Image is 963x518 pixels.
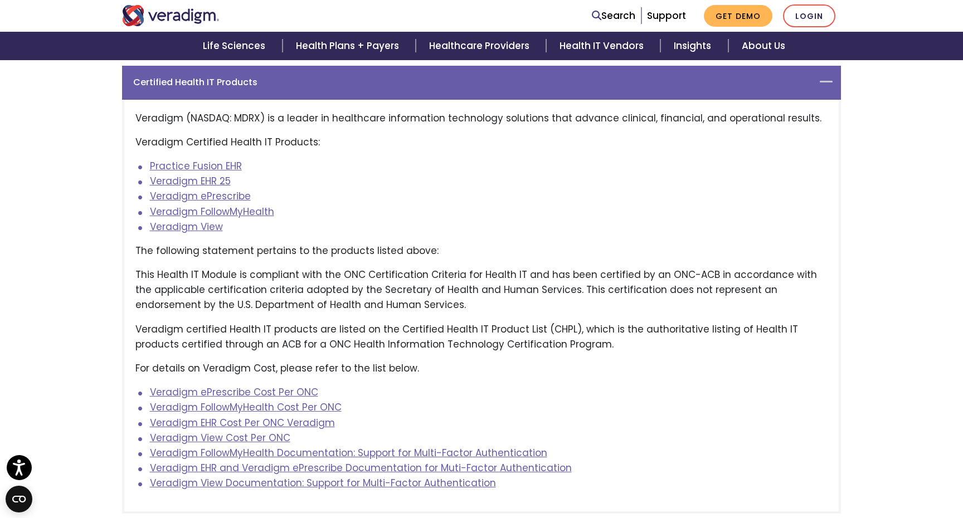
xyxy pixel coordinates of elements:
p: Veradigm Certified Health IT Products: [135,135,828,150]
a: Veradigm EHR Cost Per ONC Veradigm [150,416,335,429]
a: Support [647,9,686,22]
a: Veradigm EHR and Veradigm ePrescribe Documentation for Muti-Factor Authentication [150,461,572,475]
a: Veradigm FollowMyHealth Cost Per ONC [150,400,342,414]
a: Login [783,4,835,27]
button: Open CMP widget [6,486,32,512]
a: Search [592,8,635,23]
p: Veradigm certified Health IT products are listed on the Certified Health IT Product List (CHPL), ... [135,322,828,352]
a: Veradigm EHR 25 [150,174,231,188]
a: Veradigm ePrescribe Cost Per ONC [150,385,318,399]
a: Veradigm View [150,220,223,233]
a: Veradigm View Cost Per ONC [150,431,290,444]
p: The following statement pertains to the products listed above: [135,243,828,258]
a: Get Demo [704,5,772,27]
a: Practice Fusion EHR [150,159,242,173]
a: Life Sciences [189,32,282,60]
a: Healthcare Providers [416,32,546,60]
a: Veradigm FollowMyHealth [150,205,274,218]
h6: Certified Health IT Products [133,77,813,87]
a: About Us [728,32,799,60]
a: Veradigm View Documentation: Support for Multi-Factor Authentication [150,476,496,490]
p: Veradigm (NASDAQ: MDRX) is a leader in healthcare information technology solutions that advance c... [135,111,828,126]
a: Veradigm FollowMyHealth Documentation: Support for Multi-Factor Authentication [150,446,547,460]
a: Health Plans + Payers [283,32,416,60]
img: Veradigm logo [122,5,220,26]
iframe: Drift Chat Widget [749,438,950,505]
p: This Health IT Module is compliant with the ONC Certification Criteria for Health IT and has been... [135,267,828,313]
p: For details on Veradigm Cost, please refer to the list below. [135,361,828,376]
a: Veradigm ePrescribe [150,189,251,203]
a: Insights [660,32,728,60]
a: Health IT Vendors [546,32,660,60]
